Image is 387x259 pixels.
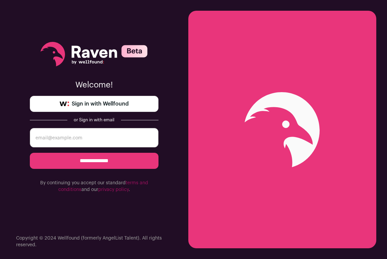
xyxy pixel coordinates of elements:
div: or Sign in with email [73,117,116,123]
p: Copyright © 2024 Wellfound (formerly AngelList Talent). All rights reserved. [16,235,172,248]
p: By continuing you accept our standard and our . [30,180,158,193]
input: email@example.com [30,128,158,147]
a: Sign in with Wellfound [30,96,158,112]
p: Welcome! [30,80,158,90]
a: privacy policy [98,187,129,192]
img: wellfound-symbol-flush-black-fb3c872781a75f747ccb3a119075da62bfe97bd399995f84a933054e44a575c4.png [60,102,69,106]
span: Sign in with Wellfound [72,100,129,108]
